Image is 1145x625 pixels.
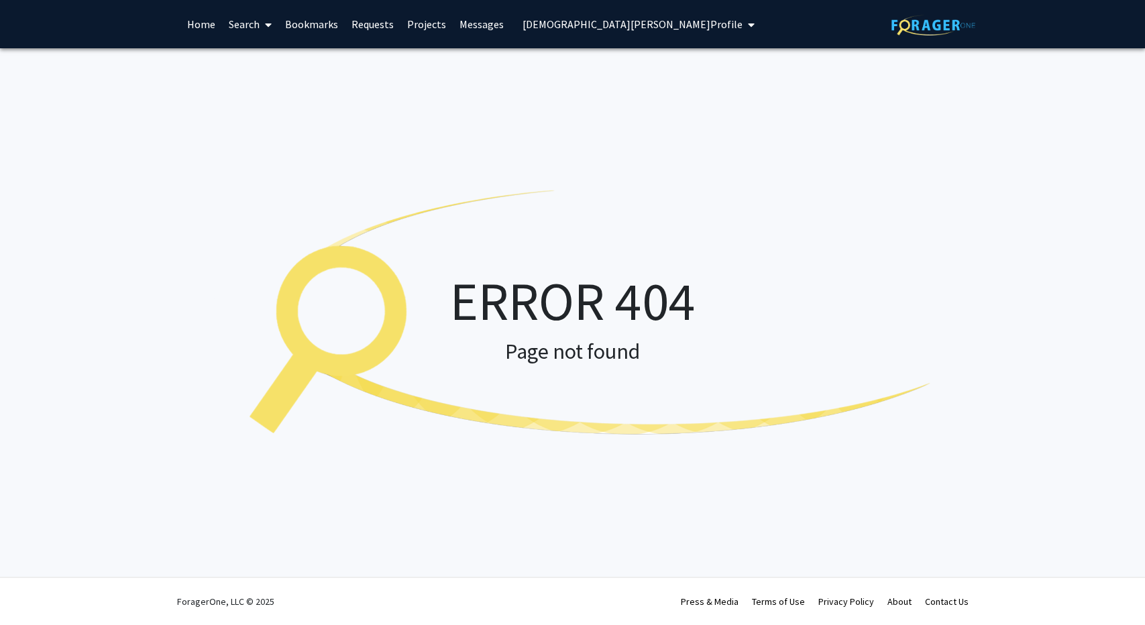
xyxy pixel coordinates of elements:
[818,595,874,608] a: Privacy Policy
[925,595,969,608] a: Contact Us
[400,1,453,48] a: Projects
[180,1,222,48] a: Home
[211,339,935,364] h2: Page not found
[177,578,274,625] div: ForagerOne, LLC © 2025
[523,17,743,31] span: [DEMOGRAPHIC_DATA][PERSON_NAME] Profile
[891,15,975,36] img: ForagerOne Logo
[211,269,935,333] h1: ERROR 404
[345,1,400,48] a: Requests
[222,1,278,48] a: Search
[752,595,805,608] a: Terms of Use
[887,595,912,608] a: About
[453,1,510,48] a: Messages
[681,595,739,608] a: Press & Media
[278,1,345,48] a: Bookmarks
